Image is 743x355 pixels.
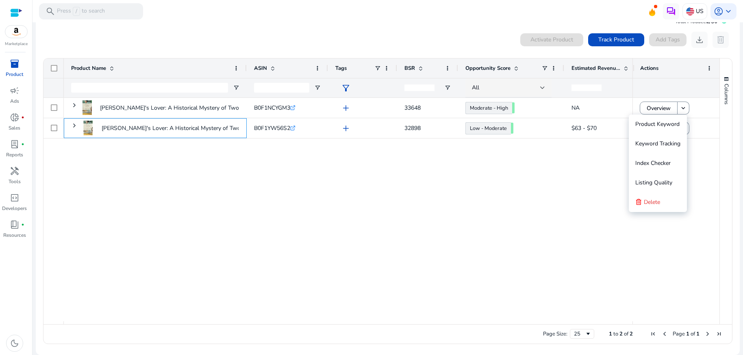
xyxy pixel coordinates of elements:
span: keyboard_arrow_down [723,6,733,16]
span: Listing Quality [635,179,672,186]
button: Overview [640,102,678,115]
input: Product Name Filter Input [71,83,228,93]
span: Product Keyword [635,120,680,128]
span: search [46,6,55,16]
span: Overview [647,100,671,117]
div: Page Size: [543,330,567,338]
span: 1 [686,330,689,338]
a: Low - Moderate [465,122,511,134]
a: Moderate - High [465,102,512,114]
span: B0F1NCYGM3 [254,104,290,112]
span: of [691,330,695,338]
span: All [472,84,479,91]
input: ASIN Filter Input [254,83,309,93]
p: Sales [9,124,20,132]
span: Tags [335,65,347,72]
span: add [341,103,351,113]
div: Next Page [704,331,711,337]
span: 32898 [404,124,421,132]
span: download [695,35,704,45]
img: amazon.svg [5,26,27,38]
button: Open Filter Menu [444,84,451,91]
img: us.svg [686,7,694,15]
span: book_4 [10,220,20,229]
span: account_circle [714,6,723,16]
p: Ads [10,97,19,105]
span: 1 [696,330,700,338]
span: 2 [630,330,633,338]
p: US [696,4,704,18]
span: $63 - $70 [571,124,597,132]
div: First Page [650,331,656,337]
p: [PERSON_NAME]'s Lover: A Historical Mystery of Two Women Divided by... [100,100,292,116]
span: of [624,330,628,338]
span: Track Product [598,35,634,44]
span: 58.13 [511,123,513,134]
span: BSR [404,65,415,72]
div: Previous Page [661,331,668,337]
button: Open Filter Menu [632,84,638,91]
span: Columns [723,84,730,104]
span: fiber_manual_record [21,116,24,119]
div: 25 [574,330,585,338]
span: lab_profile [10,139,20,149]
span: fiber_manual_record [21,143,24,146]
p: Reports [6,151,23,158]
span: Keyword Tracking [635,140,680,147]
span: handyman [10,166,20,176]
div: Page Size [570,329,594,339]
p: Press to search [57,7,105,16]
span: Page [673,330,685,338]
p: Tools [9,178,21,185]
p: Product [6,71,23,78]
span: donut_small [10,113,20,122]
span: fiber_manual_record [21,223,24,226]
div: Last Page [716,331,722,337]
span: 33648 [404,104,421,112]
img: 91rmXdWbxNL.jpg [83,100,92,115]
span: inventory_2 [10,59,20,69]
span: Product Name [71,65,106,72]
span: B0F1YW56S2 [254,124,290,132]
p: Marketplace [5,41,28,47]
span: Opportunity Score [465,65,511,72]
span: code_blocks [10,193,20,203]
span: add [341,123,351,133]
p: [PERSON_NAME]'s Lover: A Historical Mystery of Two Women Divided by... [102,120,293,136]
span: to [613,330,618,338]
p: Developers [2,205,27,212]
p: Resources [3,232,26,239]
span: NA [571,104,580,112]
span: Delete [644,198,660,206]
span: 60.75 [512,102,515,113]
span: ASIN [254,65,267,72]
mat-icon: keyboard_arrow_down [680,104,687,112]
span: campaign [10,86,20,95]
img: 412HazPz-DL._SX38_SY50_CR,0,0,38,50_.jpg [83,121,93,135]
button: Open Filter Menu [314,84,321,91]
span: / [73,7,80,16]
span: Estimated Revenue/Day [571,65,620,72]
span: Actions [640,65,658,72]
span: 1 [609,330,612,338]
button: Open Filter Menu [233,84,239,91]
button: download [691,32,708,48]
button: Track Product [588,33,644,46]
span: Index Checker [635,159,671,167]
span: 2 [619,330,623,338]
span: filter_alt [341,83,351,93]
span: dark_mode [10,338,20,348]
